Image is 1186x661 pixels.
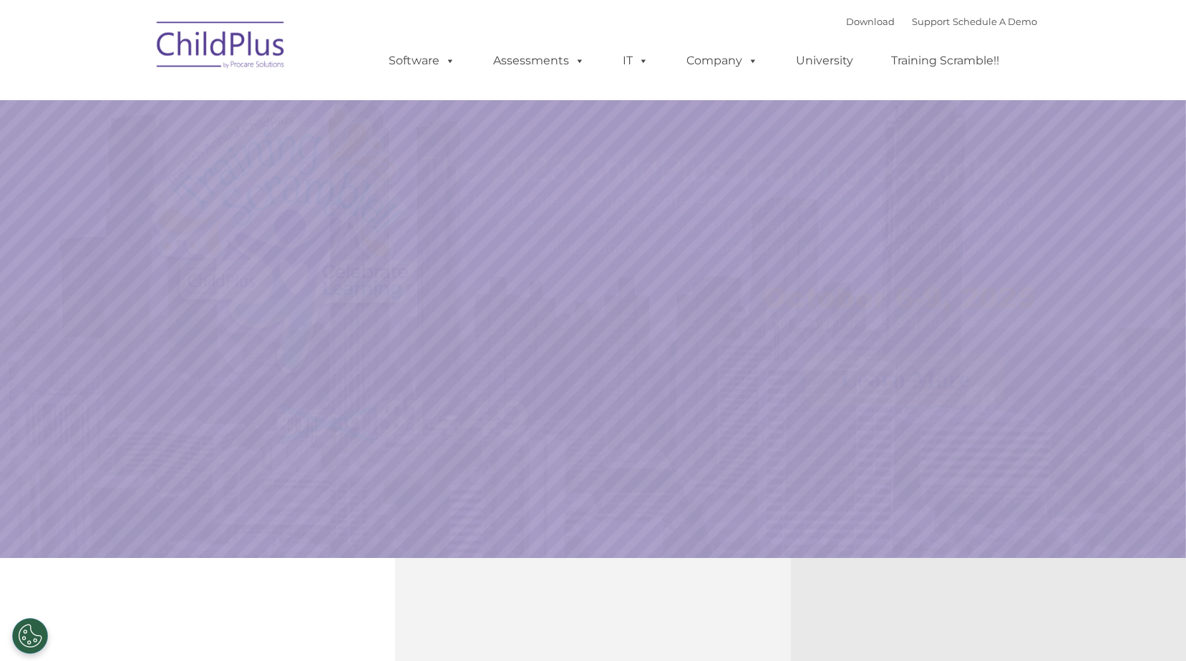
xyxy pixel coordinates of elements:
img: ChildPlus by Procare Solutions [150,11,293,83]
a: Download [846,16,895,27]
a: Learn More [806,353,1004,406]
a: IT [608,46,663,75]
a: Software [374,46,470,75]
a: Assessments [479,46,599,75]
a: Schedule A Demo [953,16,1037,27]
button: Cookies Settings [12,618,48,654]
a: University [782,46,867,75]
font: | [846,16,1037,27]
a: Training Scramble!! [877,46,1014,75]
a: Company [672,46,772,75]
a: Support [912,16,950,27]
